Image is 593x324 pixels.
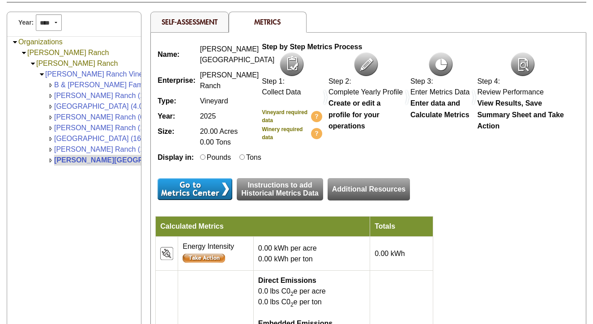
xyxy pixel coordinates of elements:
[471,89,477,106] img: dividers.png
[200,71,259,90] span: [PERSON_NAME] Ranch
[262,43,362,51] b: Step by Step Metrics Process
[328,178,410,200] a: Additional Resources
[328,99,380,130] b: Create or edit a profile for your operations
[262,125,322,141] a: Winery required data
[160,247,173,260] img: icon_resources_energy-2.png
[54,113,157,121] a: [PERSON_NAME] Ranch (6.25)
[158,178,232,200] input: Submit
[200,128,238,146] span: 20.00 Acres 0.00 Tons
[258,277,316,284] b: Direct Emissions
[410,76,471,98] div: Step 3: Enter Metrics Data
[162,17,218,26] a: Self-Assessment
[36,60,118,67] a: [PERSON_NAME] Ranch
[54,92,160,99] a: [PERSON_NAME] Ranch (17.00)
[54,135,154,142] a: [GEOGRAPHIC_DATA] (16.50)
[262,109,307,124] b: Vineyard required data
[200,112,216,120] span: 2025
[246,153,261,161] label: Tons
[429,52,453,76] img: icon-metrics.png
[178,237,254,271] td: Energy Intensity
[54,156,215,164] a: [PERSON_NAME][GEOGRAPHIC_DATA] (20.00)
[155,124,197,150] td: Size:
[30,60,36,67] img: Collapse Massoni Ranch
[27,49,109,56] a: [PERSON_NAME] Ranch
[410,99,469,119] b: Enter data and Calculate Metrics
[370,217,433,237] td: Totals
[54,145,160,153] a: [PERSON_NAME] Ranch (17.00)
[262,108,322,124] a: Vineyard required data
[328,76,404,98] div: Step 2: Complete Yearly Profile
[183,254,225,263] input: Submit
[477,76,568,98] div: Step 4: Review Performance
[258,244,317,263] span: 0.00 kWh per acre 0.00 kWh per ton
[290,302,294,308] sub: 2
[200,45,275,64] span: [PERSON_NAME][GEOGRAPHIC_DATA]
[262,126,303,141] b: Winery required data
[21,50,27,56] img: Collapse Massoni Ranch
[45,70,185,78] a: [PERSON_NAME] Ranch Vineyards (98.00)
[354,52,378,76] img: icon-complete-profile.png
[54,81,188,89] a: B & [PERSON_NAME] Family Trust (4.00)
[254,17,281,26] span: Metrics
[404,89,410,106] img: dividers.png
[237,178,323,200] a: Instructions to addHistorical Metrics Data
[262,76,322,98] div: Step 1: Collect Data
[18,18,34,27] span: Year:
[155,68,197,94] td: Enterprise:
[511,52,535,76] img: icon-review.png
[156,217,370,237] td: Calculated Metrics
[155,94,197,109] td: Type:
[322,89,328,106] img: dividers.png
[54,124,160,132] a: [PERSON_NAME] Ranch (10.25)
[207,153,231,161] label: Pounds
[38,71,45,78] img: Collapse Massoni Ranch Vineyards (98.00)
[280,52,304,76] img: icon-collect-data.png
[18,38,63,46] a: Organizations
[12,39,18,46] img: Collapse Organizations
[200,97,228,105] span: Vineyard
[54,102,149,110] a: [GEOGRAPHIC_DATA] (4.00)
[155,150,197,165] td: Display in:
[477,99,564,130] b: View Results, Save Summary Sheet and Take Action
[290,291,294,297] sub: 2
[155,42,197,68] td: Name:
[155,109,197,124] td: Year:
[375,250,405,257] span: 0.00 kWh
